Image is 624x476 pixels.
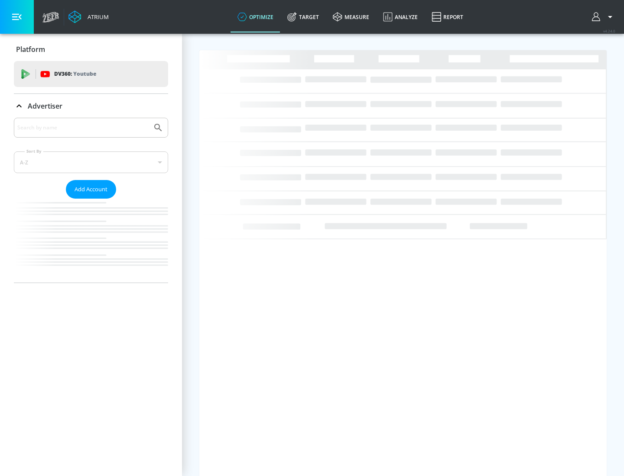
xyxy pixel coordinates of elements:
p: Advertiser [28,101,62,111]
span: Add Account [75,184,107,194]
nav: list of Advertiser [14,199,168,283]
div: DV360: Youtube [14,61,168,87]
span: v 4.24.0 [603,29,615,33]
a: Atrium [68,10,109,23]
input: Search by name [17,122,149,133]
a: optimize [231,1,280,32]
p: DV360: [54,69,96,79]
a: measure [326,1,376,32]
p: Youtube [73,69,96,78]
div: A-Z [14,151,168,173]
div: Platform [14,37,168,61]
div: Advertiser [14,94,168,118]
div: Atrium [84,13,109,21]
a: Target [280,1,326,32]
a: Analyze [376,1,425,32]
label: Sort By [25,148,43,154]
p: Platform [16,45,45,54]
div: Advertiser [14,118,168,283]
button: Add Account [66,180,116,199]
a: Report [425,1,470,32]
